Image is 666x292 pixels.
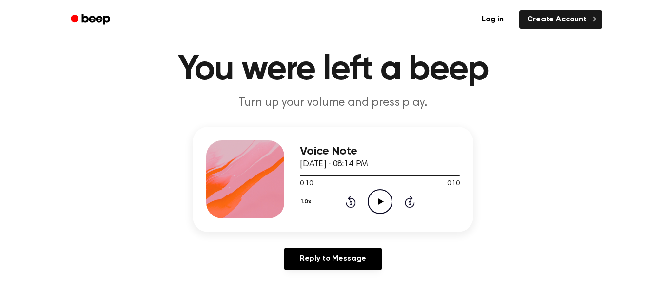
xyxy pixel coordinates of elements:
a: Create Account [519,10,602,29]
span: 0:10 [300,179,313,189]
a: Beep [64,10,119,29]
h1: You were left a beep [83,52,583,87]
a: Log in [472,8,513,31]
h3: Voice Note [300,145,460,158]
span: 0:10 [447,179,460,189]
button: 1.0x [300,194,314,210]
span: [DATE] · 08:14 PM [300,160,368,169]
a: Reply to Message [284,248,382,270]
p: Turn up your volume and press play. [146,95,520,111]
